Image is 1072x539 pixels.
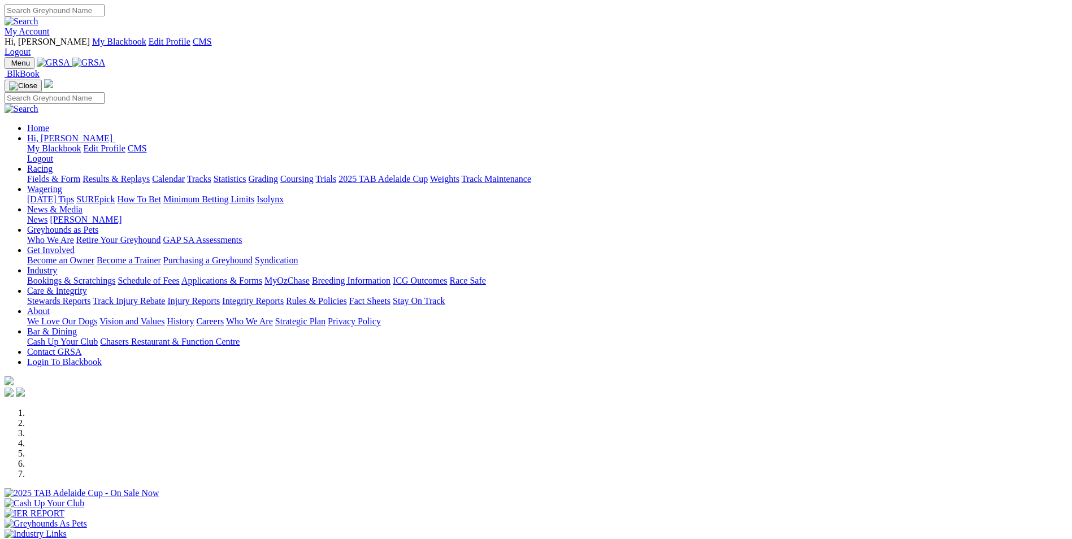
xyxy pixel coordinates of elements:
a: News & Media [27,205,83,214]
a: Edit Profile [84,144,125,153]
img: logo-grsa-white.png [5,376,14,385]
div: My Account [5,37,1067,57]
a: Statistics [214,174,246,184]
a: Tracks [187,174,211,184]
img: Search [5,16,38,27]
div: Get Involved [27,255,1067,266]
a: Care & Integrity [27,286,87,295]
img: Search [5,104,38,114]
a: Greyhounds as Pets [27,225,98,234]
div: Bar & Dining [27,337,1067,347]
a: About [27,306,50,316]
a: Become an Owner [27,255,94,265]
div: News & Media [27,215,1067,225]
a: CMS [193,37,212,46]
a: Edit Profile [149,37,190,46]
a: CMS [128,144,147,153]
a: Retire Your Greyhound [76,235,161,245]
a: Bar & Dining [27,327,77,336]
a: Wagering [27,184,62,194]
img: facebook.svg [5,388,14,397]
a: Chasers Restaurant & Function Centre [100,337,240,346]
img: GRSA [37,58,70,68]
a: Rules & Policies [286,296,347,306]
button: Toggle navigation [5,80,42,92]
a: My Account [5,27,50,36]
input: Search [5,92,105,104]
a: 2025 TAB Adelaide Cup [338,174,428,184]
a: Isolynx [257,194,284,204]
a: Minimum Betting Limits [163,194,254,204]
a: Home [27,123,49,133]
a: GAP SA Assessments [163,235,242,245]
img: 2025 TAB Adelaide Cup - On Sale Now [5,488,159,498]
div: Industry [27,276,1067,286]
img: Industry Links [5,529,67,539]
a: Get Involved [27,245,75,255]
a: History [167,316,194,326]
a: Careers [196,316,224,326]
a: Industry [27,266,57,275]
img: Cash Up Your Club [5,498,84,508]
span: Menu [11,59,30,67]
a: Who We Are [226,316,273,326]
a: Calendar [152,174,185,184]
img: logo-grsa-white.png [44,79,53,88]
a: We Love Our Dogs [27,316,97,326]
a: Vision and Values [99,316,164,326]
span: BlkBook [7,69,40,79]
a: My Blackbook [92,37,146,46]
a: Track Injury Rebate [93,296,165,306]
a: Results & Replays [83,174,150,184]
a: Bookings & Scratchings [27,276,115,285]
input: Search [5,5,105,16]
img: GRSA [72,58,106,68]
a: Integrity Reports [222,296,284,306]
a: Racing [27,164,53,173]
span: Hi, [PERSON_NAME] [5,37,90,46]
div: About [27,316,1067,327]
a: [PERSON_NAME] [50,215,121,224]
a: How To Bet [118,194,162,204]
a: Logout [5,47,31,56]
a: Trials [315,174,336,184]
a: Cash Up Your Club [27,337,98,346]
a: ICG Outcomes [393,276,447,285]
a: Coursing [280,174,314,184]
div: Wagering [27,194,1067,205]
a: Logout [27,154,53,163]
a: Track Maintenance [462,174,531,184]
a: Stewards Reports [27,296,90,306]
a: Breeding Information [312,276,390,285]
a: Purchasing a Greyhound [163,255,253,265]
a: Privacy Policy [328,316,381,326]
a: [DATE] Tips [27,194,74,204]
a: BlkBook [5,69,40,79]
button: Toggle navigation [5,57,34,69]
div: Hi, [PERSON_NAME] [27,144,1067,164]
a: My Blackbook [27,144,81,153]
div: Care & Integrity [27,296,1067,306]
a: Strategic Plan [275,316,325,326]
a: Grading [249,174,278,184]
a: Become a Trainer [97,255,161,265]
a: Race Safe [449,276,485,285]
img: Close [9,81,37,90]
a: Login To Blackbook [27,357,102,367]
a: Applications & Forms [181,276,262,285]
a: Injury Reports [167,296,220,306]
a: Contact GRSA [27,347,81,357]
div: Racing [27,174,1067,184]
img: Greyhounds As Pets [5,519,87,529]
a: Weights [430,174,459,184]
a: News [27,215,47,224]
a: SUREpick [76,194,115,204]
span: Hi, [PERSON_NAME] [27,133,112,143]
a: MyOzChase [264,276,310,285]
img: IER REPORT [5,508,64,519]
img: twitter.svg [16,388,25,397]
a: Stay On Track [393,296,445,306]
a: Fields & Form [27,174,80,184]
a: Schedule of Fees [118,276,179,285]
a: Hi, [PERSON_NAME] [27,133,115,143]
